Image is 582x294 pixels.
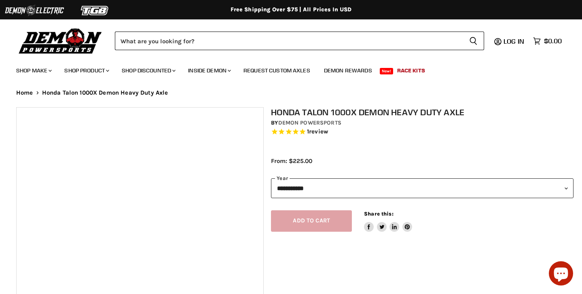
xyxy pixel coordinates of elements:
[364,211,393,217] span: Share this:
[4,3,65,18] img: Demon Electric Logo 2
[271,107,573,117] h1: Honda Talon 1000X Demon Heavy Duty Axle
[364,210,412,232] aside: Share this:
[116,62,180,79] a: Shop Discounted
[278,119,341,126] a: Demon Powersports
[309,128,328,135] span: review
[463,32,484,50] button: Search
[318,62,378,79] a: Demon Rewards
[42,89,168,96] span: Honda Talon 1000X Demon Heavy Duty Axle
[504,37,524,45] span: Log in
[65,3,125,18] img: TGB Logo 2
[307,128,328,135] span: 1 reviews
[529,35,566,47] a: $0.00
[58,62,114,79] a: Shop Product
[115,32,484,50] form: Product
[237,62,316,79] a: Request Custom Axles
[10,59,560,79] ul: Main menu
[16,26,105,55] img: Demon Powersports
[271,118,573,127] div: by
[182,62,236,79] a: Inside Demon
[16,89,33,96] a: Home
[10,62,57,79] a: Shop Make
[544,37,562,45] span: $0.00
[115,32,463,50] input: Search
[500,38,529,45] a: Log in
[271,157,312,165] span: From: $225.00
[391,62,431,79] a: Race Kits
[271,178,573,198] select: year
[271,128,573,136] span: Rated 5.0 out of 5 stars 1 reviews
[546,261,576,288] inbox-online-store-chat: Shopify online store chat
[380,68,394,74] span: New!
